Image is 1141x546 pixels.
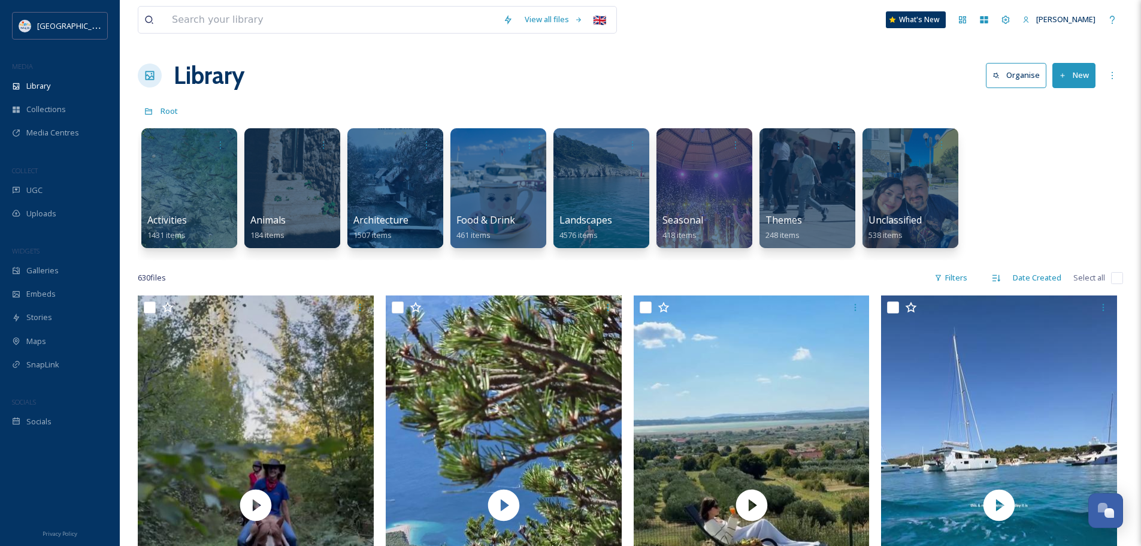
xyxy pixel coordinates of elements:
span: Embeds [26,288,56,300]
input: Search your library [166,7,497,33]
a: [PERSON_NAME] [1016,8,1101,31]
span: Root [161,105,178,116]
span: Landscapes [559,213,612,227]
button: New [1052,63,1095,88]
span: 184 items [250,230,285,240]
a: Animals184 items [250,215,286,240]
a: Activities1431 items [147,215,187,240]
span: Themes [765,213,802,227]
span: 1431 items [147,230,186,240]
span: COLLECT [12,166,38,175]
a: Architecture1507 items [353,215,408,240]
span: Galleries [26,265,59,276]
span: Food & Drink [456,213,515,227]
span: Maps [26,336,46,347]
a: Landscapes4576 items [559,215,612,240]
a: Root [161,104,178,118]
a: What's New [886,11,946,28]
button: Organise [986,63,1046,88]
a: Unclassified538 items [868,215,922,240]
span: Library [26,80,50,92]
span: 1507 items [353,230,392,240]
span: MEDIA [12,62,33,71]
span: Activities [147,213,187,227]
span: WIDGETS [12,246,40,255]
span: 4576 items [559,230,598,240]
a: Food & Drink461 items [456,215,515,240]
button: Open Chat [1088,493,1123,528]
span: SOCIALS [12,397,36,406]
a: Seasonal418 items [662,215,703,240]
span: SnapLink [26,359,59,370]
span: 630 file s [138,272,166,283]
span: Socials [26,416,52,427]
a: Library [174,58,244,93]
span: 418 items [662,230,697,240]
div: 🇬🇧 [589,9,610,31]
span: [GEOGRAPHIC_DATA] [37,20,113,31]
img: HTZ_logo_EN.svg [19,20,31,32]
span: 538 items [868,230,903,240]
span: UGC [26,185,43,196]
a: Themes248 items [765,215,802,240]
span: Architecture [353,213,408,227]
a: Privacy Policy [43,526,77,540]
span: Unclassified [868,213,922,227]
span: Select all [1073,272,1105,283]
span: 248 items [765,230,800,240]
div: Date Created [1007,266,1067,289]
span: Seasonal [662,213,703,227]
span: 461 items [456,230,491,240]
span: Privacy Policy [43,530,77,538]
span: [PERSON_NAME] [1036,14,1095,25]
span: Stories [26,312,52,323]
span: Media Centres [26,127,79,138]
span: Collections [26,104,66,115]
a: View all files [519,8,589,31]
span: Uploads [26,208,56,219]
div: Filters [928,266,973,289]
span: Animals [250,213,286,227]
